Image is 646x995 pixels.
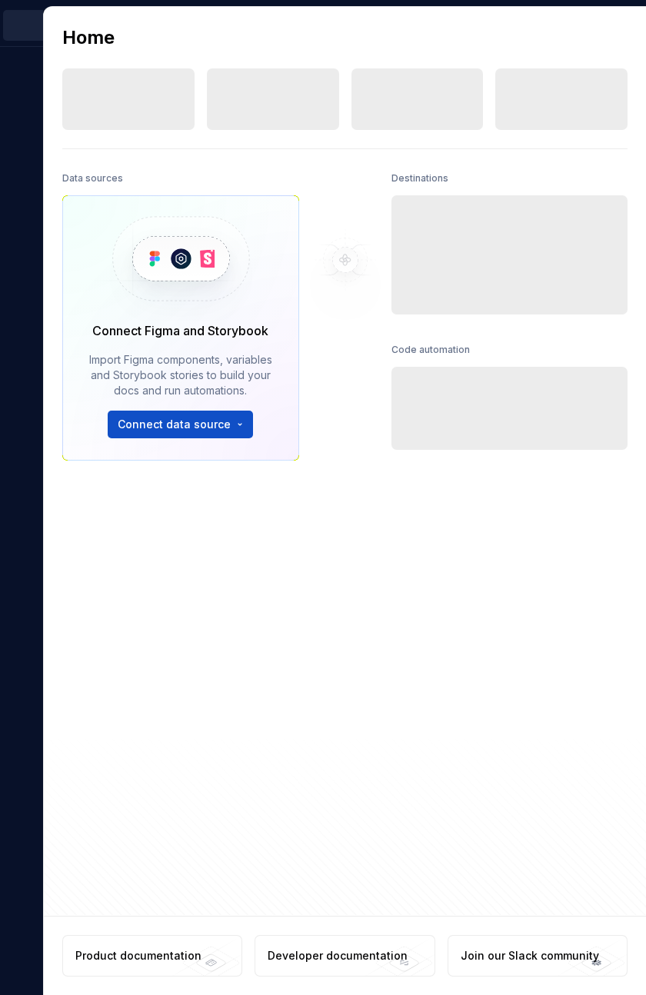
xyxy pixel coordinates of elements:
div: Data sources [62,168,123,189]
div: Product documentation [75,948,201,963]
div: Code automation [391,339,470,361]
div: Developer documentation [268,948,408,963]
button: Connect data source [108,411,253,438]
div: Destinations [391,168,448,189]
div: Connect Figma and Storybook [92,321,268,340]
h2: Home [62,25,115,50]
div: Import Figma components, variables and Storybook stories to build your docs and run automations. [85,352,277,398]
a: Join our Slack community [448,935,628,977]
a: Developer documentation [255,935,435,977]
div: Join our Slack community [461,948,599,963]
span: Connect data source [118,417,231,432]
a: Product documentation [62,935,242,977]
